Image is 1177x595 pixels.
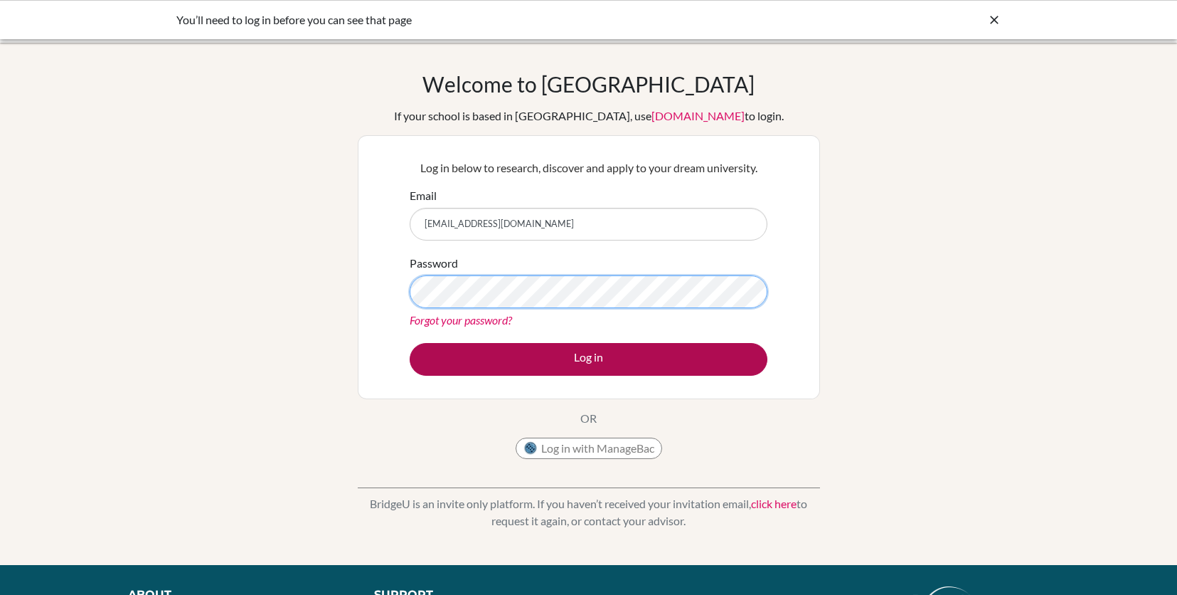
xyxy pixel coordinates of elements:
p: OR [580,410,597,427]
div: You’ll need to log in before you can see that page [176,11,788,28]
label: Password [410,255,458,272]
a: [DOMAIN_NAME] [651,109,745,122]
a: Forgot your password? [410,313,512,327]
a: click here [751,497,797,510]
button: Log in [410,343,767,376]
div: If your school is based in [GEOGRAPHIC_DATA], use to login. [394,107,784,125]
p: BridgeU is an invite only platform. If you haven’t received your invitation email, to request it ... [358,495,820,530]
p: Log in below to research, discover and apply to your dream university. [410,159,767,177]
button: Log in with ManageBac [516,438,662,459]
h1: Welcome to [GEOGRAPHIC_DATA] [422,71,755,97]
label: Email [410,187,437,204]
